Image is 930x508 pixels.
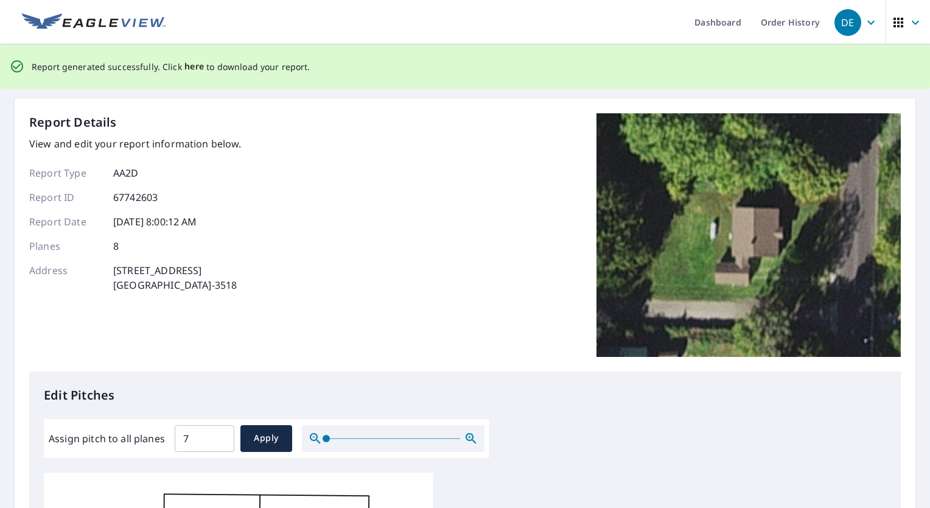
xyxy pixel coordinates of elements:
input: 00.0 [175,422,234,456]
img: Top image [596,113,901,357]
p: Report Type [29,166,102,180]
p: [DATE] 8:00:12 AM [113,214,197,229]
p: Report generated successfully. Click to download your report. [32,59,310,74]
label: Assign pitch to all planes [49,431,165,446]
button: here [184,59,205,74]
p: Address [29,263,102,292]
p: Report ID [29,190,102,205]
img: EV Logo [22,13,166,32]
p: AA2D [113,166,139,180]
span: Apply [250,431,282,446]
p: Edit Pitches [44,386,886,404]
p: [STREET_ADDRESS] [GEOGRAPHIC_DATA]-3518 [113,263,237,292]
p: Report Details [29,113,117,132]
p: Planes [29,239,102,253]
div: DE [834,9,861,36]
p: Report Date [29,214,102,229]
button: Apply [240,425,292,452]
p: 67742603 [113,190,158,205]
p: View and edit your report information below. [29,136,242,151]
p: 8 [113,239,119,253]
